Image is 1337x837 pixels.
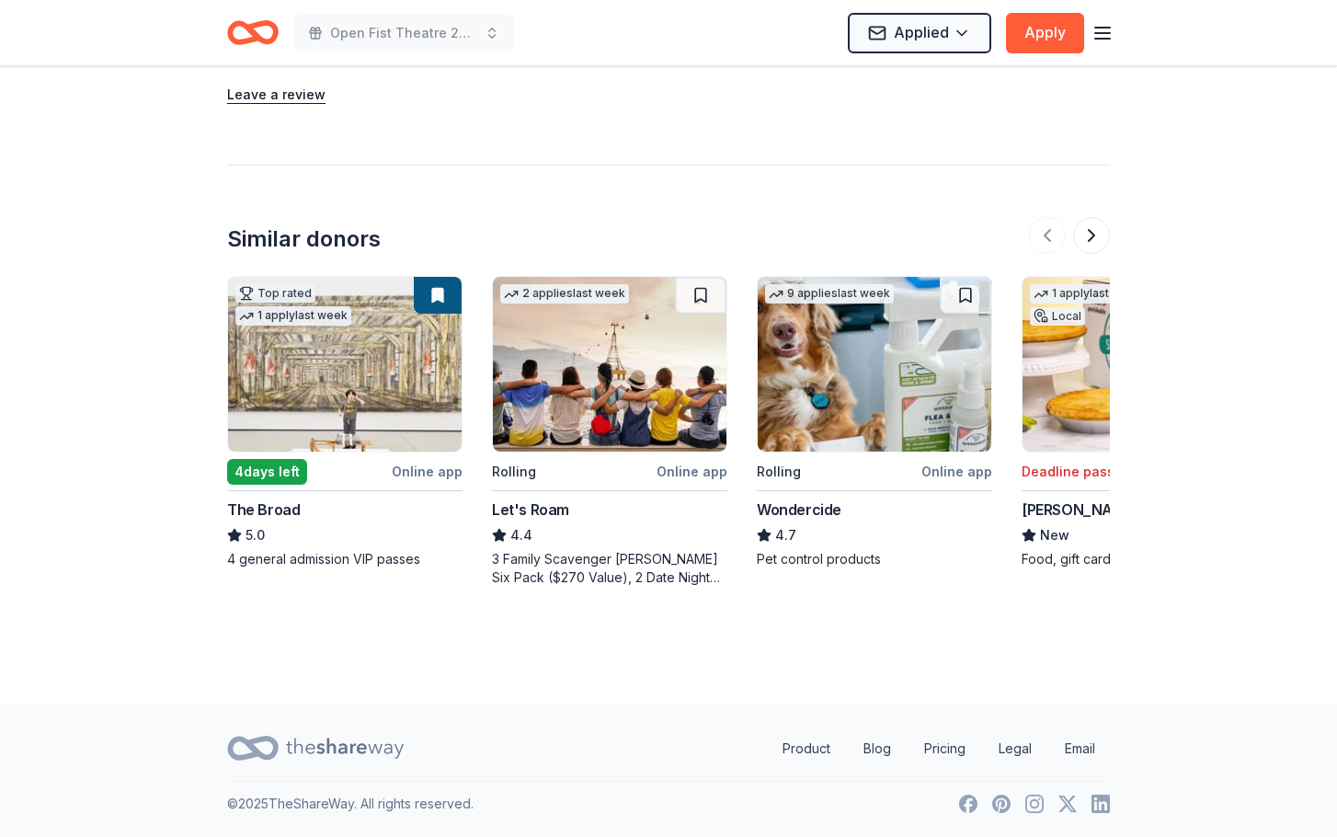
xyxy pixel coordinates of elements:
[228,277,462,452] img: Image for The Broad
[1050,730,1110,767] a: Email
[510,524,532,546] span: 4.4
[757,276,992,568] a: Image for Wondercide9 applieslast weekRollingOnline appWondercide4.7Pet control products
[1023,277,1256,452] img: Image for Polly's Pies
[1030,284,1146,304] div: 1 apply last week
[227,459,307,485] div: 4 days left
[330,22,477,44] span: Open Fist Theatre 2025 Gala: A Night at the Museum
[894,20,949,44] span: Applied
[1022,550,1257,568] div: Food, gift cards, monetary donations
[1006,13,1084,53] button: Apply
[493,277,726,452] img: Image for Let's Roam
[492,499,569,521] div: Let's Roam
[1022,461,1131,483] div: Deadline passed
[984,730,1046,767] a: Legal
[909,730,980,767] a: Pricing
[758,277,991,452] img: Image for Wondercide
[235,306,351,326] div: 1 apply last week
[1030,307,1085,326] div: Local
[227,84,326,106] button: Leave a review
[492,461,536,483] div: Rolling
[492,550,727,587] div: 3 Family Scavenger [PERSON_NAME] Six Pack ($270 Value), 2 Date Night Scavenger [PERSON_NAME] Two ...
[246,524,265,546] span: 5.0
[227,224,381,254] div: Similar donors
[768,730,845,767] a: Product
[227,793,474,815] p: © 2025 TheShareWay. All rights reserved.
[921,460,992,483] div: Online app
[1040,524,1069,546] span: New
[500,284,629,304] div: 2 applies last week
[1022,499,1183,521] div: [PERSON_NAME]'s Pies
[1022,276,1257,568] a: Image for Polly's Pies1 applylast weekLocalDeadline passed[PERSON_NAME]'s PiesNewFood, gift cards...
[757,550,992,568] div: Pet control products
[227,276,463,568] a: Image for The BroadTop rated1 applylast week4days leftOnline appThe Broad5.04 general admission V...
[768,730,1110,767] nav: quick links
[235,284,315,303] div: Top rated
[657,460,727,483] div: Online app
[848,13,991,53] button: Applied
[227,550,463,568] div: 4 general admission VIP passes
[775,524,796,546] span: 4.7
[392,460,463,483] div: Online app
[757,499,841,521] div: Wondercide
[492,276,727,587] a: Image for Let's Roam2 applieslast weekRollingOnline appLet's Roam4.43 Family Scavenger [PERSON_NA...
[227,499,300,521] div: The Broad
[293,15,514,52] button: Open Fist Theatre 2025 Gala: A Night at the Museum
[227,11,279,54] a: Home
[757,461,801,483] div: Rolling
[849,730,906,767] a: Blog
[765,284,894,304] div: 9 applies last week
